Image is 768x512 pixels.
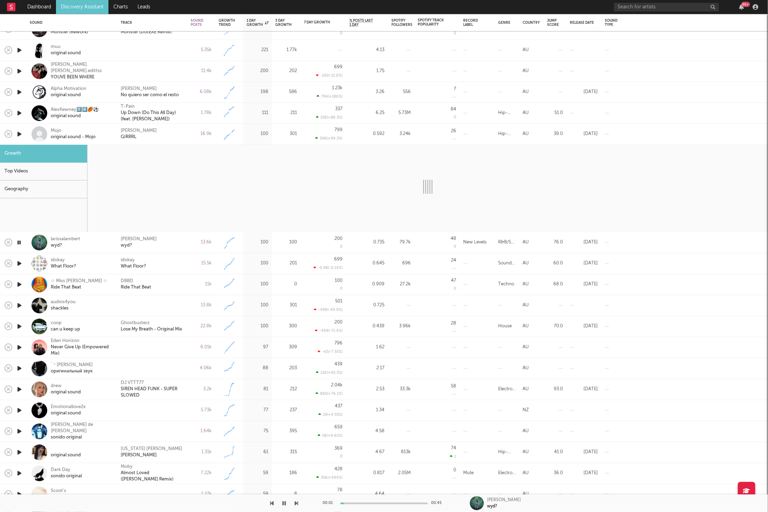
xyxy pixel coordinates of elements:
[121,446,182,453] a: [US_STATE] [PERSON_NAME]
[523,364,529,373] div: AU
[570,259,598,268] div: [DATE]
[334,341,343,346] div: 796
[313,265,343,270] div: -0.98 ( -0.14 % )
[121,110,184,123] a: Up Down (Do This All Day) (feat. [PERSON_NAME])
[51,467,82,480] a: Dark Daysonido original
[51,369,93,375] div: оригинальный звук
[51,488,93,495] div: Scoot's
[121,264,146,270] div: What Floor?
[51,285,107,291] div: Ride That Beat
[247,130,268,138] div: 100
[121,470,184,483] div: Almost Loved ([PERSON_NAME] Remix)
[51,306,76,312] div: shackles
[547,259,563,268] div: 60.0
[392,259,411,268] div: 696
[350,130,385,138] div: 0.592
[451,384,456,389] div: 58
[247,259,268,268] div: 100
[523,130,529,138] div: AU
[547,280,563,289] div: 68.0
[51,411,86,417] div: original sound
[247,67,268,76] div: 200
[275,364,297,373] div: 203
[498,385,516,394] div: Electronic
[350,385,385,394] div: 2.53
[247,364,268,373] div: 88
[451,321,456,326] div: 28
[523,448,529,457] div: AU
[340,31,343,35] div: 0
[316,391,343,396] div: 880 ( +76.1 % )
[121,243,132,249] div: wyd?
[334,65,343,69] div: 699
[121,257,135,264] div: idokay
[51,128,96,134] div: Mojo
[741,2,750,7] div: 99 +
[51,320,80,327] div: coop
[51,113,99,120] div: original sound
[523,67,529,76] div: AU
[350,109,385,118] div: 6.25
[739,4,744,10] button: 99+
[523,46,529,55] div: AU
[121,464,133,470] a: Moby
[498,239,516,247] div: R&B/Soul
[51,236,80,249] a: larissalambertwyd?
[247,280,268,289] div: 100
[570,239,598,247] div: [DATE]
[51,467,82,474] div: Dark Day
[121,128,157,134] a: [PERSON_NAME]
[392,322,411,331] div: 3.96k
[275,239,297,247] div: 100
[51,338,112,344] div: Eden Horizon
[275,343,297,352] div: 309
[392,25,411,34] div: 120k
[275,427,297,436] div: 395
[121,92,179,99] a: No quiero ser como el resto
[51,404,86,417] a: Emotionallove2xoriginal sound
[191,109,212,118] div: 1.78k
[191,343,212,352] div: 6.01k
[275,301,297,310] div: 301
[523,406,529,415] div: NZ
[247,385,268,394] div: 81
[51,362,93,369] div: ˚࿔ [PERSON_NAME]
[498,259,516,268] div: Soundtrack
[51,86,86,92] div: Alpha Motivation
[247,25,268,34] div: 227
[350,343,385,352] div: 1.62
[51,62,112,74] div: [PERSON_NAME].[PERSON_NAME].edittss
[523,322,529,331] div: AU
[51,390,81,396] div: original sound
[523,385,529,394] div: AU
[547,19,559,27] div: Jump Score
[30,21,110,25] div: Sound
[392,385,411,394] div: 33.3k
[275,109,297,118] div: 211
[121,29,172,36] div: Monster (DotEXE Remix)
[547,469,563,478] div: 36.0
[523,469,529,478] div: AU
[51,44,81,57] a: muuoriginal sound
[275,67,297,76] div: 202
[316,475,343,480] div: 356 ( +494 % )
[51,320,80,333] a: coopcan u keep up
[570,280,598,289] div: [DATE]
[318,349,343,354] div: -65 ( -7.55 % )
[121,285,151,291] a: Ride That Beat
[523,239,529,247] div: AU
[498,448,516,457] div: Hip-Hop/Rap
[350,280,385,289] div: 0.909
[51,92,86,99] div: original sound
[570,130,598,138] div: [DATE]
[334,236,343,241] div: 200
[191,280,212,289] div: 11k
[392,109,411,118] div: 5.73M
[121,320,150,327] a: Ghostbusterz
[304,20,332,24] div: 7 Day Growth
[335,404,343,408] div: 437
[121,134,136,141] div: GIRRRL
